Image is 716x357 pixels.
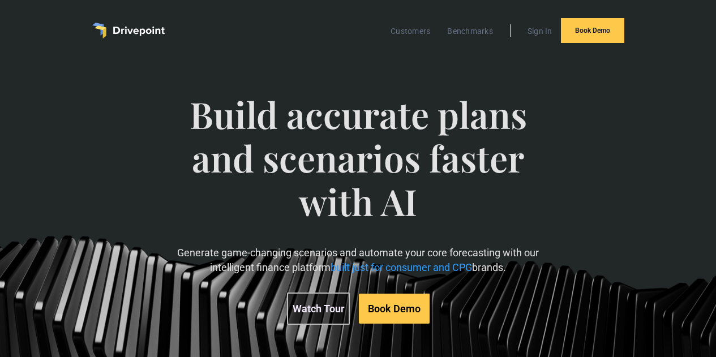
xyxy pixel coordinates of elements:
[561,18,624,43] a: Book Demo
[92,23,165,38] a: home
[385,24,436,38] a: Customers
[157,246,559,274] p: Generate game-changing scenarios and automate your core forecasting with our intelligent finance ...
[287,293,350,325] a: Watch Tour
[441,24,499,38] a: Benchmarks
[157,93,559,246] span: Build accurate plans and scenarios faster with AI
[522,24,558,38] a: Sign In
[331,261,472,273] span: built just for consumer and CPG
[359,294,430,324] a: Book Demo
